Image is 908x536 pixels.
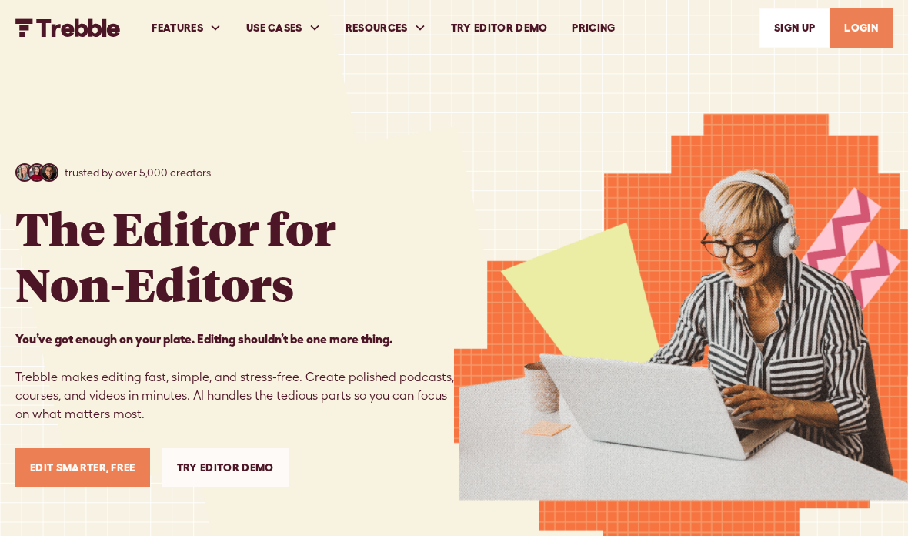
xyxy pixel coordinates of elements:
p: trusted by over 5,000 creators [65,165,211,181]
a: LOGIN [830,8,893,48]
a: PRICING [559,2,627,55]
a: Try Editor Demo [439,2,560,55]
a: Try Editor Demo [162,448,289,487]
div: FEATURES [139,2,234,55]
div: USE CASES [246,20,302,36]
div: USE CASES [234,2,333,55]
div: FEATURES [152,20,203,36]
p: Trebble makes editing fast, simple, and stress-free. Create polished podcasts, courses, and video... [15,330,454,424]
h1: The Editor for Non-Editors [15,200,336,311]
a: Edit Smarter, Free [15,448,150,487]
a: SIGn UP [759,8,830,48]
a: home [15,18,121,37]
div: RESOURCES [333,2,439,55]
img: Trebble FM Logo [15,18,121,37]
strong: You’ve got enough on your plate. Editing shouldn’t be one more thing. ‍ [15,332,392,346]
div: RESOURCES [346,20,408,36]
